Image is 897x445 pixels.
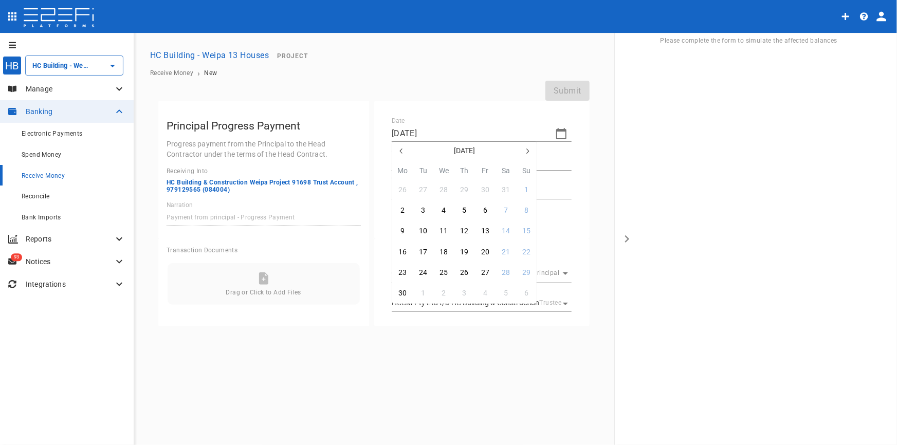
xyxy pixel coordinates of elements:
button: 5 June 2025 [454,200,474,220]
button: 6 July 2025 [517,283,537,303]
button: 1 July 2025 [413,283,433,303]
div: 28 [502,267,510,279]
button: 31 May 2025 [496,180,516,200]
div: 4 [483,288,487,299]
th: Sa [496,165,516,180]
button: 6 June 2025 [475,200,495,220]
button: 15 June 2025 [517,221,537,242]
button: 21 June 2025 [496,242,516,262]
div: 26 [461,267,469,279]
button: 11 June 2025 [434,221,454,242]
div: 2 [400,205,405,216]
button: 27 June 2025 [475,263,495,283]
div: 3 [463,288,467,299]
div: 9 [400,226,405,237]
button: 2 July 2025 [434,283,454,303]
button: 5 July 2025 [496,283,516,303]
div: 30 [398,288,407,299]
div: 10 [419,226,427,237]
button: 14 June 2025 [496,221,516,242]
div: 29 [461,184,469,196]
div: 24 [419,267,427,279]
button: 30 June 2025 [393,283,413,303]
button: 8 June 2025 [517,200,537,220]
th: Th [454,165,475,180]
div: 7 [504,205,508,216]
div: 15 [522,226,530,237]
button: 27 May 2025 [413,180,433,200]
div: 27 [481,267,489,279]
button: 10 June 2025 [413,221,433,242]
div: 27 [419,184,427,196]
button: 18 June 2025 [434,242,454,262]
div: 6 [524,288,528,299]
div: 1 [421,288,425,299]
th: Su [516,165,537,180]
div: 31 [502,184,510,196]
button: 19 June 2025 [454,242,474,262]
button: 22 June 2025 [517,242,537,262]
div: 26 [398,184,407,196]
div: 20 [481,247,489,258]
div: 3 [421,205,425,216]
div: 11 [440,226,448,237]
button: 1 June 2025 [517,180,537,200]
th: Tu [413,165,433,180]
button: 9 June 2025 [393,221,413,242]
button: 28 June 2025 [496,263,516,283]
button: 26 June 2025 [454,263,474,283]
div: 29 [522,267,530,279]
button: 29 May 2025 [454,180,474,200]
div: 13 [481,226,489,237]
div: 1 [524,184,528,196]
button: 12 June 2025 [454,221,474,242]
button: [DATE] [411,142,518,160]
button: 23 June 2025 [393,263,413,283]
button: 16 June 2025 [393,242,413,262]
button: 29 June 2025 [517,263,537,283]
th: We [433,165,454,180]
div: 14 [502,226,510,237]
th: Fr [475,165,496,180]
button: 30 May 2025 [475,180,495,200]
div: 5 [463,205,467,216]
div: 19 [461,247,469,258]
div: 4 [442,205,446,216]
button: 13 June 2025 [475,221,495,242]
button: 26 May 2025 [393,180,413,200]
div: 22 [522,247,530,258]
div: 17 [419,247,427,258]
button: 24 June 2025 [413,263,433,283]
button: 7 June 2025 [496,200,516,220]
button: 28 May 2025 [434,180,454,200]
button: 2 June 2025 [393,200,413,220]
button: 3 July 2025 [454,283,474,303]
div: 18 [440,247,448,258]
div: 2 [442,288,446,299]
div: 28 [440,184,448,196]
button: 20 June 2025 [475,242,495,262]
div: 16 [398,247,407,258]
th: Mo [392,165,413,180]
button: 4 June 2025 [434,200,454,220]
button: 25 June 2025 [434,263,454,283]
div: 23 [398,267,407,279]
div: 25 [440,267,448,279]
div: 12 [461,226,469,237]
div: 5 [504,288,508,299]
button: 4 July 2025 [475,283,495,303]
div: 6 [483,205,487,216]
button: 3 June 2025 [413,200,433,220]
div: 8 [524,205,528,216]
div: 30 [481,184,489,196]
div: 21 [502,247,510,258]
button: 17 June 2025 [413,242,433,262]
